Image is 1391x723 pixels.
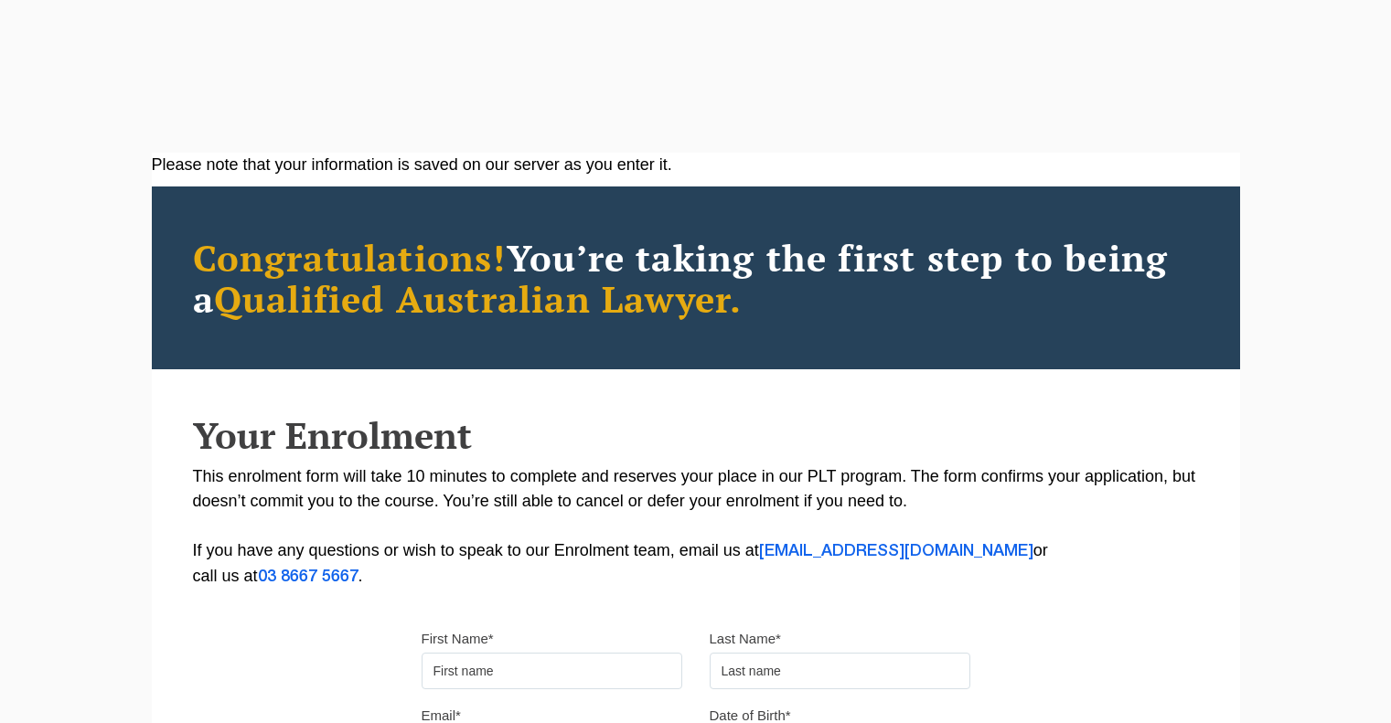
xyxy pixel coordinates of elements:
span: Congratulations! [193,233,507,282]
input: First name [422,653,682,689]
label: First Name* [422,630,494,648]
a: [EMAIL_ADDRESS][DOMAIN_NAME] [759,544,1033,558]
div: Please note that your information is saved on our server as you enter it. [152,153,1240,177]
p: This enrolment form will take 10 minutes to complete and reserves your place in our PLT program. ... [193,464,1199,590]
h2: Your Enrolment [193,415,1199,455]
span: Qualified Australian Lawyer. [214,274,743,323]
label: Last Name* [710,630,781,648]
a: 03 8667 5667 [258,569,358,584]
h2: You’re taking the first step to being a [193,237,1199,319]
input: Last name [710,653,970,689]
